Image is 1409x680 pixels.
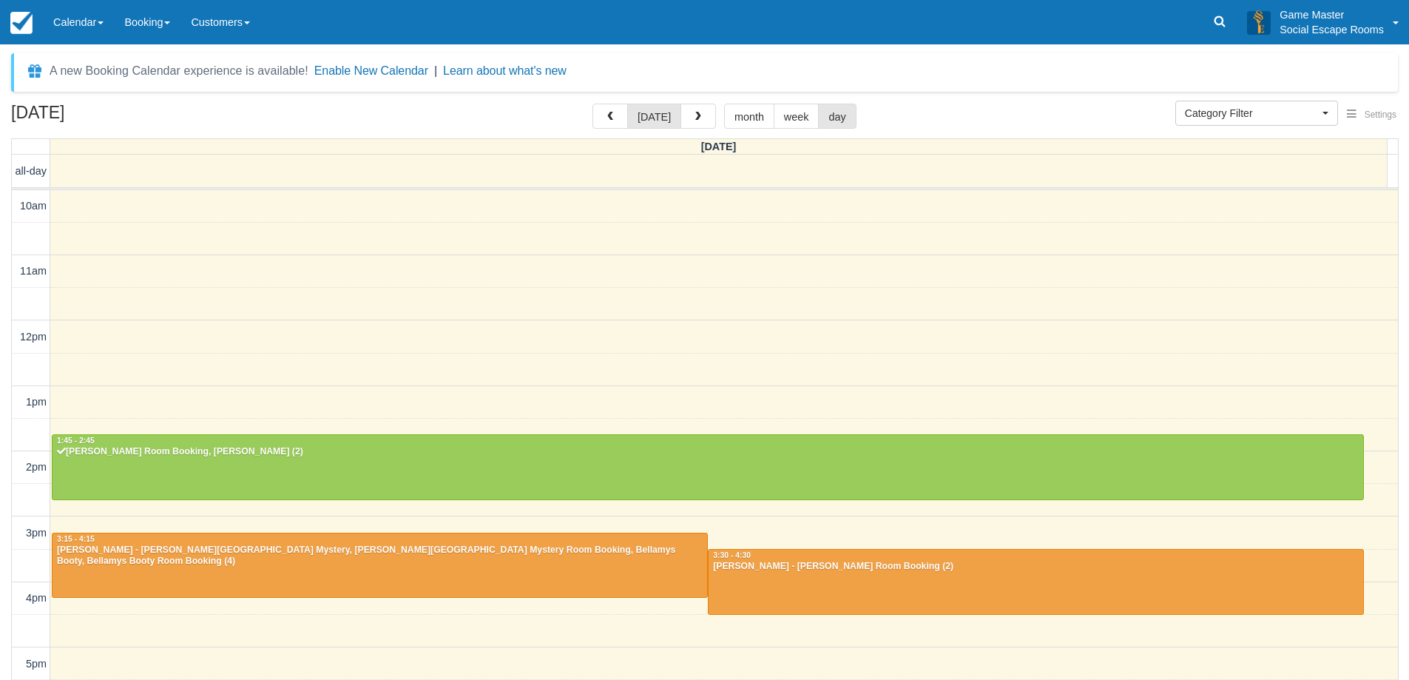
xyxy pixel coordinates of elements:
[20,200,47,212] span: 10am
[11,104,198,131] h2: [DATE]
[774,104,820,129] button: week
[26,527,47,539] span: 3pm
[701,141,737,152] span: [DATE]
[57,535,95,543] span: 3:15 - 4:15
[16,165,47,177] span: all-day
[52,533,708,598] a: 3:15 - 4:15[PERSON_NAME] - [PERSON_NAME][GEOGRAPHIC_DATA] Mystery, [PERSON_NAME][GEOGRAPHIC_DATA]...
[56,446,1359,458] div: [PERSON_NAME] Room Booking, [PERSON_NAME] (2)
[708,549,1364,614] a: 3:30 - 4:30[PERSON_NAME] - [PERSON_NAME] Room Booking (2)
[314,64,428,78] button: Enable New Calendar
[20,265,47,277] span: 11am
[1280,22,1384,37] p: Social Escape Rooms
[434,64,437,77] span: |
[26,658,47,670] span: 5pm
[712,561,1359,573] div: [PERSON_NAME] - [PERSON_NAME] Room Booking (2)
[50,62,308,80] div: A new Booking Calendar experience is available!
[26,396,47,408] span: 1pm
[627,104,681,129] button: [DATE]
[1338,104,1405,126] button: Settings
[724,104,774,129] button: month
[443,64,567,77] a: Learn about what's new
[52,434,1364,499] a: 1:45 - 2:45[PERSON_NAME] Room Booking, [PERSON_NAME] (2)
[1175,101,1338,126] button: Category Filter
[10,12,33,34] img: checkfront-main-nav-mini-logo.png
[1280,7,1384,22] p: Game Master
[26,592,47,604] span: 4pm
[20,331,47,343] span: 12pm
[57,437,95,445] span: 1:45 - 2:45
[1185,106,1319,121] span: Category Filter
[56,545,703,568] div: [PERSON_NAME] - [PERSON_NAME][GEOGRAPHIC_DATA] Mystery, [PERSON_NAME][GEOGRAPHIC_DATA] Mystery Ro...
[1247,10,1271,34] img: A3
[818,104,856,129] button: day
[26,461,47,473] span: 2pm
[713,551,751,559] span: 3:30 - 4:30
[1365,110,1396,120] span: Settings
